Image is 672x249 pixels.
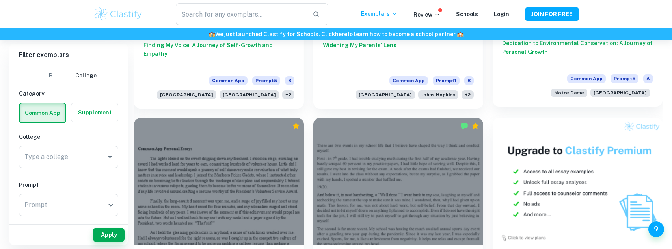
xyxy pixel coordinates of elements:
[494,11,509,17] a: Login
[413,10,440,19] p: Review
[611,74,638,83] span: Prompt 5
[462,90,474,99] span: + 2
[104,151,115,162] button: Open
[464,76,474,85] span: B
[19,133,118,141] h6: College
[361,9,398,18] p: Exemplars
[41,66,97,85] div: Filter type choice
[208,31,215,37] span: 🏫
[389,76,428,85] span: Common App
[19,181,118,189] h6: Prompt
[285,76,294,85] span: B
[418,90,458,99] span: Johns Hopkins
[41,66,60,85] button: IB
[71,103,118,122] button: Supplement
[75,66,97,85] button: College
[220,90,279,99] span: [GEOGRAPHIC_DATA]
[457,31,464,37] span: 🏫
[567,74,606,83] span: Common App
[323,41,474,67] h6: Widening My Parents' Lens
[335,31,347,37] a: here
[93,6,143,22] img: Clastify logo
[2,30,670,39] h6: We just launched Clastify for Schools. Click to learn how to become a school partner.
[93,228,125,242] button: Apply
[493,118,663,245] img: Thumbnail
[157,90,216,99] span: [GEOGRAPHIC_DATA]
[252,76,280,85] span: Prompt 5
[551,89,587,97] span: Notre Dame
[433,76,460,85] span: Prompt 1
[590,89,650,97] span: [GEOGRAPHIC_DATA]
[143,41,294,67] h6: Finding My Voice: A Journey of Self-Growth and Empathy
[356,90,415,99] span: [GEOGRAPHIC_DATA]
[502,39,653,65] h6: Dedication to Environmental Conservation: A Journey of Personal Growth
[19,89,118,98] h6: Category
[525,7,579,21] button: JOIN FOR FREE
[456,11,478,17] a: Schools
[9,44,128,66] h6: Filter exemplars
[176,3,306,25] input: Search for any exemplars...
[471,122,479,130] div: Premium
[292,122,300,130] div: Premium
[643,74,653,83] span: A
[460,122,468,130] img: Marked
[282,90,294,99] span: + 2
[20,103,65,122] button: Common App
[648,221,664,237] button: Help and Feedback
[209,76,248,85] span: Common App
